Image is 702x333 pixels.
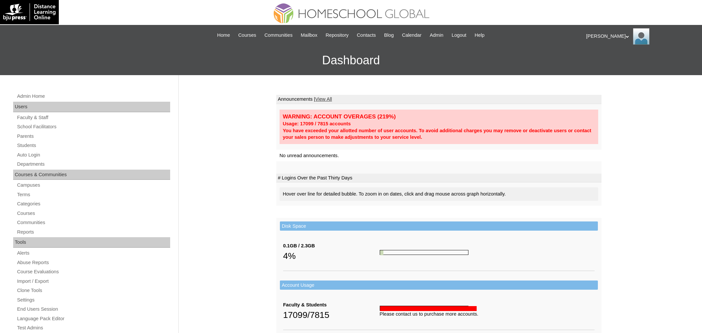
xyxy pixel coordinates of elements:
a: Categories [16,200,170,208]
a: Auto Login [16,151,170,159]
td: Disk Space [280,221,598,231]
a: Calendar [399,31,425,39]
a: Courses [235,31,260,39]
div: 0.1GB / 2.3GB [283,242,380,249]
a: Import / Export [16,277,170,285]
a: View All [315,96,332,102]
span: Logout [452,31,466,39]
span: Home [217,31,230,39]
a: Logout [448,31,470,39]
a: Campuses [16,181,170,189]
a: Terms [16,191,170,199]
a: Language Pack Editor [16,315,170,323]
a: Admin Home [16,92,170,100]
a: Courses [16,209,170,218]
div: Please contact us to purchase more accounts. [380,311,595,318]
img: logo-white.png [3,3,56,21]
a: Alerts [16,249,170,257]
a: Blog [381,31,397,39]
span: Admin [430,31,443,39]
a: Mailbox [298,31,321,39]
img: Ariane Ebuen [633,28,649,45]
td: Announcements | [276,95,601,104]
span: Help [475,31,485,39]
td: # Logins Over the Past Thirty Days [276,174,601,183]
span: Contacts [357,31,376,39]
a: Communities [261,31,296,39]
div: Faculty & Students [283,302,380,308]
strong: Usage: 17099 / 7815 accounts [283,121,351,126]
div: You have exceeded your allotted number of user accounts. To avoid additional charges you may remo... [283,127,595,141]
div: Users [13,102,170,112]
a: Students [16,141,170,150]
span: Calendar [402,31,421,39]
span: Mailbox [301,31,318,39]
div: [PERSON_NAME] [586,28,695,45]
a: Faculty & Staff [16,114,170,122]
a: Admin [426,31,447,39]
div: Hover over line for detailed bubble. To zoom in on dates, click and drag mouse across graph horiz... [280,187,598,201]
a: School Facilitators [16,123,170,131]
div: WARNING: ACCOUNT OVERAGES (219%) [283,113,595,120]
a: Parents [16,132,170,140]
td: No unread announcements. [276,150,601,162]
div: 17099/7815 [283,308,380,322]
a: Test Admins [16,324,170,332]
span: Blog [384,31,394,39]
span: Repository [326,31,349,39]
a: Clone Tools [16,286,170,295]
a: Communities [16,219,170,227]
a: Abuse Reports [16,259,170,267]
a: Home [214,31,233,39]
div: Tools [13,237,170,248]
a: Reports [16,228,170,236]
td: Account Usage [280,281,598,290]
a: Departments [16,160,170,168]
a: End Users Session [16,305,170,313]
a: Repository [322,31,352,39]
h3: Dashboard [3,46,699,75]
a: Course Evaluations [16,268,170,276]
a: Contacts [353,31,379,39]
div: Courses & Communities [13,170,170,180]
span: Courses [238,31,256,39]
a: Help [471,31,488,39]
span: Communities [264,31,293,39]
div: 4% [283,249,380,262]
a: Settings [16,296,170,304]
